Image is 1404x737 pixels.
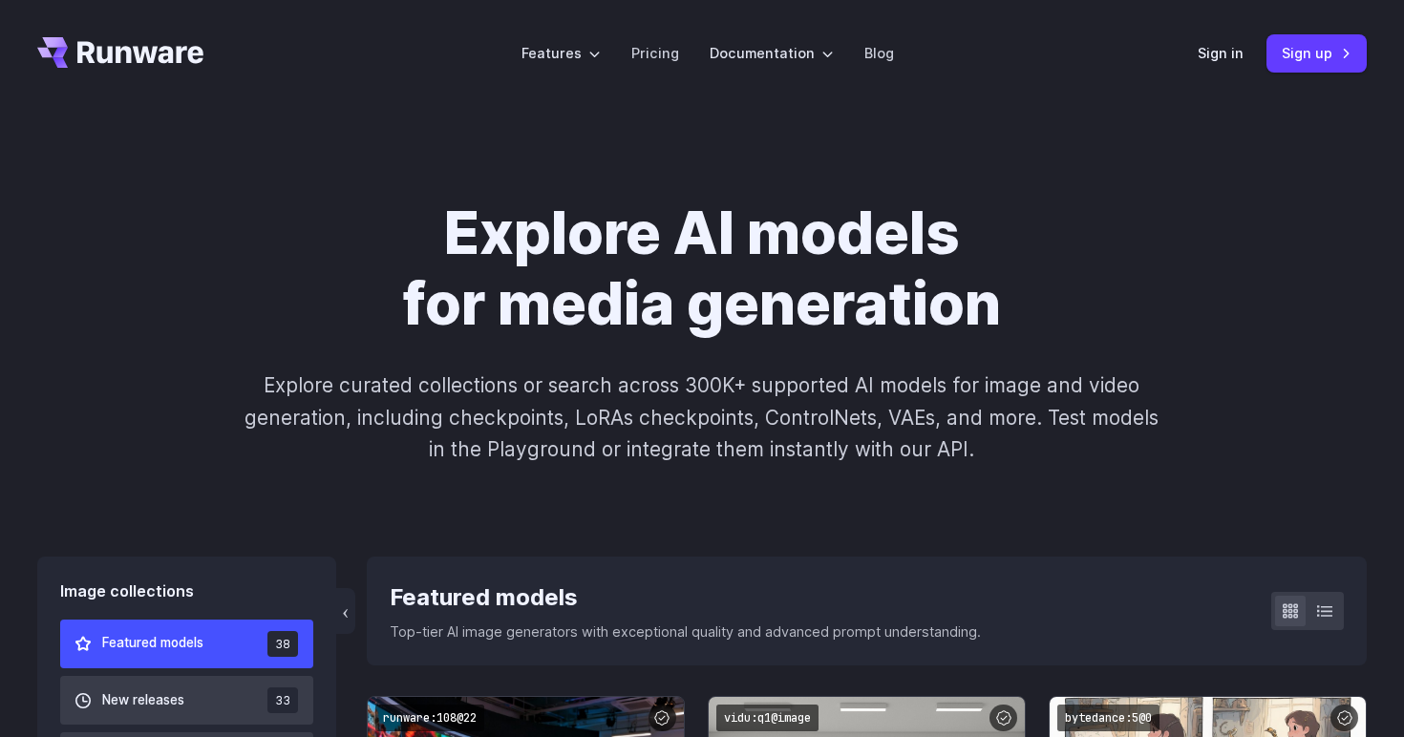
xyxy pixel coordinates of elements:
a: Pricing [631,42,679,64]
button: ‹ [336,588,355,634]
label: Features [521,42,601,64]
code: runware:108@22 [375,705,484,732]
button: Featured models 38 [60,620,313,668]
code: bytedance:5@0 [1057,705,1159,732]
a: Go to / [37,37,203,68]
span: Featured models [102,633,203,654]
button: New releases 33 [60,676,313,725]
p: Top-tier AI image generators with exceptional quality and advanced prompt understanding. [390,621,981,642]
span: 38 [267,631,298,657]
div: Image collections [60,579,313,604]
p: Explore curated collections or search across 300K+ supported AI models for image and video genera... [237,369,1167,465]
a: Sign in [1198,42,1244,64]
div: Featured models [390,579,981,616]
code: vidu:q1@image [716,705,819,732]
a: Blog [864,42,894,64]
span: New releases [102,690,184,711]
span: 33 [267,687,298,713]
label: Documentation [710,42,834,64]
a: Sign up [1266,34,1367,72]
h1: Explore AI models for media generation [170,199,1234,339]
